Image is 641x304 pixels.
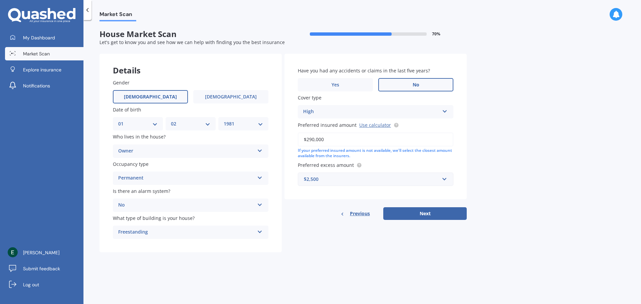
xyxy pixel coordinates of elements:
span: Cover type [298,94,322,101]
span: Previous [350,209,370,219]
span: Is there an alarm system? [113,188,170,194]
span: Preferred insured amount [298,122,357,128]
span: 70 % [432,32,440,36]
span: Have you had any accidents or claims in the last five years? [298,67,430,74]
span: Log out [23,281,39,288]
a: Log out [5,278,83,291]
button: Next [383,207,467,220]
span: Let's get to know you and see how we can help with finding you the best insurance [99,39,285,45]
div: $2,500 [304,176,439,183]
span: [DEMOGRAPHIC_DATA] [124,94,177,100]
a: Market Scan [5,47,83,60]
span: Occupancy type [113,161,149,167]
a: Notifications [5,79,83,92]
span: What type of building is your house? [113,215,195,221]
span: Gender [113,79,130,86]
span: Market Scan [23,50,50,57]
span: Submit feedback [23,265,60,272]
span: Date of birth [113,106,141,113]
a: Use calculator [359,122,391,128]
span: No [413,82,419,88]
div: No [118,201,254,209]
span: [PERSON_NAME] [23,249,59,256]
span: Preferred excess amount [298,162,354,168]
div: Owner [118,147,254,155]
span: Who lives in the house? [113,134,166,140]
span: Explore insurance [23,66,61,73]
span: Yes [332,82,339,88]
span: Notifications [23,82,50,89]
span: Market Scan [99,11,136,20]
span: House Market Scan [99,29,283,39]
a: My Dashboard [5,31,83,44]
div: If your preferred insured amount is not available, we'll select the closest amount available from... [298,148,453,159]
div: High [303,108,439,116]
div: Permanent [118,174,254,182]
a: Submit feedback [5,262,83,275]
div: Details [99,54,282,74]
a: [PERSON_NAME] [5,246,83,259]
div: Freestanding [118,228,254,236]
span: [DEMOGRAPHIC_DATA] [205,94,257,100]
span: My Dashboard [23,34,55,41]
img: ACg8ocIZHrp3OjQBUKtPCsSEZye0eoh6YKHKleRHPpLANzMaMarC3e0=s96-c [8,247,18,257]
a: Explore insurance [5,63,83,76]
input: Enter amount [298,132,453,146]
